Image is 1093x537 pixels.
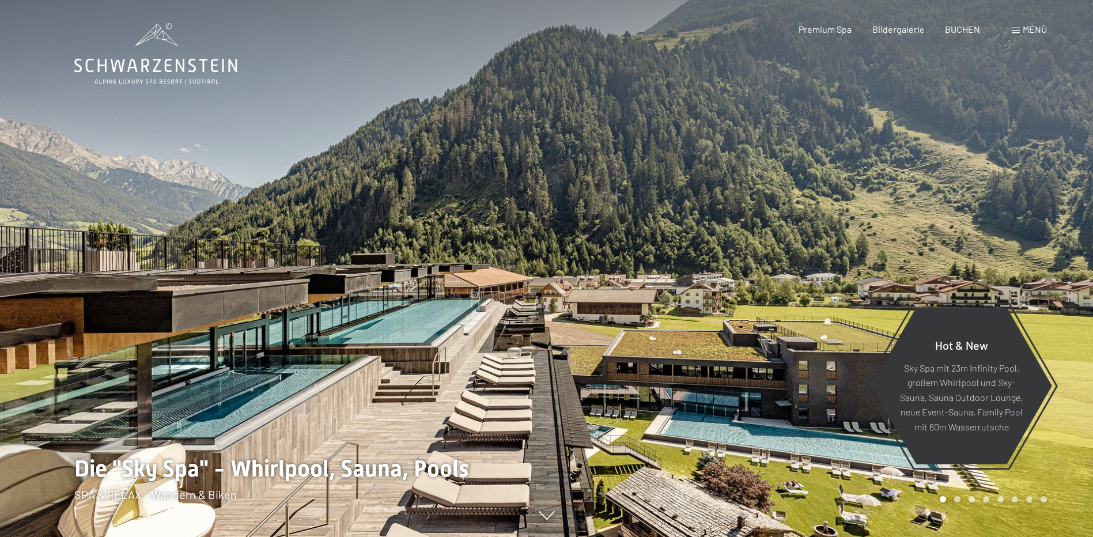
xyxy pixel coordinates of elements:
a: Bildergalerie [872,24,925,35]
span: Hot & New [935,338,988,351]
div: Carousel Page 8 [1041,496,1047,502]
div: Carousel Page 5 [997,496,1004,502]
a: Hot & New Sky Spa mit 23m Infinity Pool, großem Whirlpool und Sky-Sauna, Sauna Outdoor Lounge, ne... [870,307,1053,465]
div: Carousel Page 6 [1012,496,1018,502]
div: Carousel Pagination [936,496,1047,502]
div: Carousel Page 4 [983,496,989,502]
a: BUCHEN [945,24,980,35]
div: Carousel Page 2 [954,496,960,502]
div: Carousel Page 1 (Current Slide) [940,496,946,502]
a: Premium Spa [799,24,852,35]
span: Menü [1023,24,1047,35]
div: Carousel Page 7 [1026,496,1033,502]
p: Sky Spa mit 23m Infinity Pool, großem Whirlpool und Sky-Sauna, Sauna Outdoor Lounge, neue Event-S... [899,360,1024,434]
div: Carousel Page 3 [969,496,975,502]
